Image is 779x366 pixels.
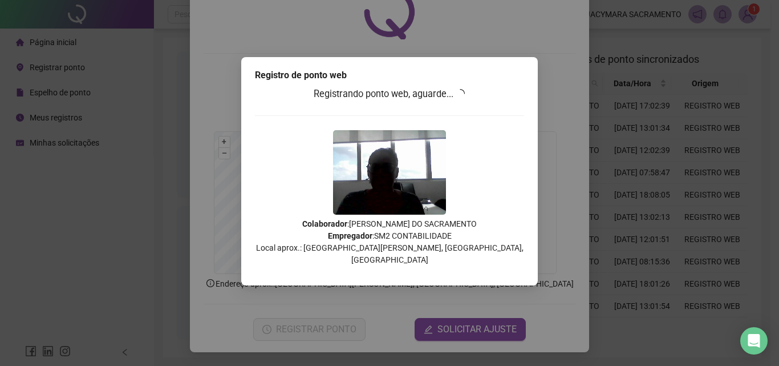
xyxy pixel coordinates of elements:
[255,69,524,82] div: Registro de ponto web
[328,231,372,240] strong: Empregador
[302,219,347,228] strong: Colaborador
[455,87,467,100] span: loading
[740,327,768,355] div: Open Intercom Messenger
[255,87,524,102] h3: Registrando ponto web, aguarde...
[255,218,524,266] p: : [PERSON_NAME] DO SACRAMENTO : SM2 CONTABILIDADE Local aprox.: [GEOGRAPHIC_DATA][PERSON_NAME], [...
[333,130,446,215] img: Z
